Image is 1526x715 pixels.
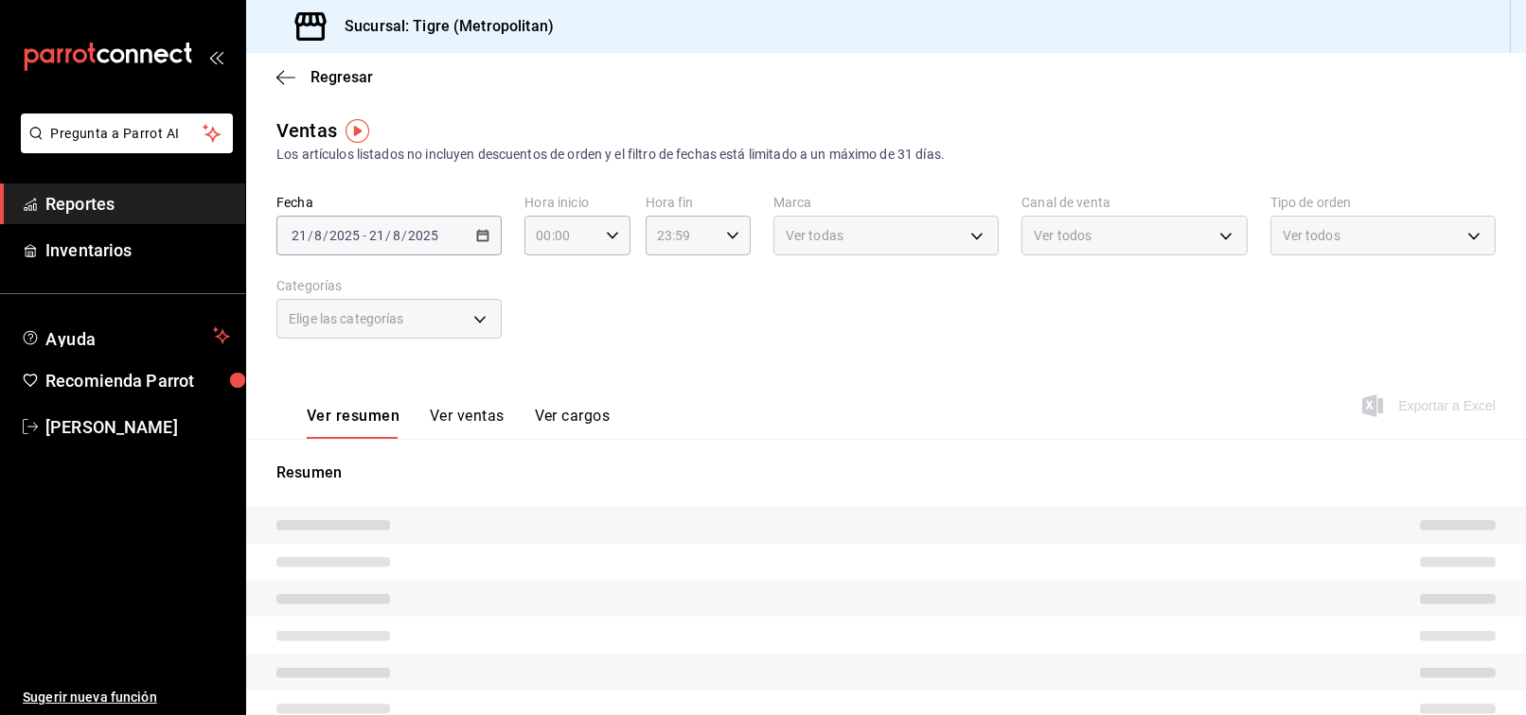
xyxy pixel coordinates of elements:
[45,368,230,393] span: Recomienda Parrot
[323,228,328,243] span: /
[311,68,373,86] span: Regresar
[401,228,407,243] span: /
[45,191,230,217] span: Reportes
[329,15,554,38] h3: Sucursal: Tigre (Metropolitan)
[307,407,610,439] div: navigation tabs
[1270,197,1496,210] label: Tipo de orden
[276,197,502,210] label: Fecha
[45,414,230,440] span: [PERSON_NAME]
[307,407,399,439] button: Ver resumen
[385,228,391,243] span: /
[308,228,313,243] span: /
[368,228,385,243] input: --
[773,197,999,210] label: Marca
[276,280,502,293] label: Categorías
[786,226,843,245] span: Ver todas
[392,228,401,243] input: --
[535,407,611,439] button: Ver cargos
[363,228,366,243] span: -
[276,68,373,86] button: Regresar
[524,197,630,210] label: Hora inicio
[21,113,233,153] button: Pregunta a Parrot AI
[23,688,230,707] span: Sugerir nueva función
[407,228,439,243] input: ----
[276,145,1496,165] div: Los artículos listados no incluyen descuentos de orden y el filtro de fechas está limitado a un m...
[430,407,505,439] button: Ver ventas
[276,462,1496,484] p: Resumen
[45,324,205,347] span: Ayuda
[276,116,337,145] div: Ventas
[346,119,369,143] img: Tooltip marker
[289,309,404,328] span: Elige las categorías
[208,49,223,64] button: open_drawer_menu
[1021,197,1247,210] label: Canal de venta
[13,137,233,157] a: Pregunta a Parrot AI
[328,228,361,243] input: ----
[1034,226,1091,245] span: Ver todos
[291,228,308,243] input: --
[313,228,323,243] input: --
[646,197,751,210] label: Hora fin
[45,237,230,263] span: Inventarios
[1283,226,1340,245] span: Ver todos
[51,124,204,144] span: Pregunta a Parrot AI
